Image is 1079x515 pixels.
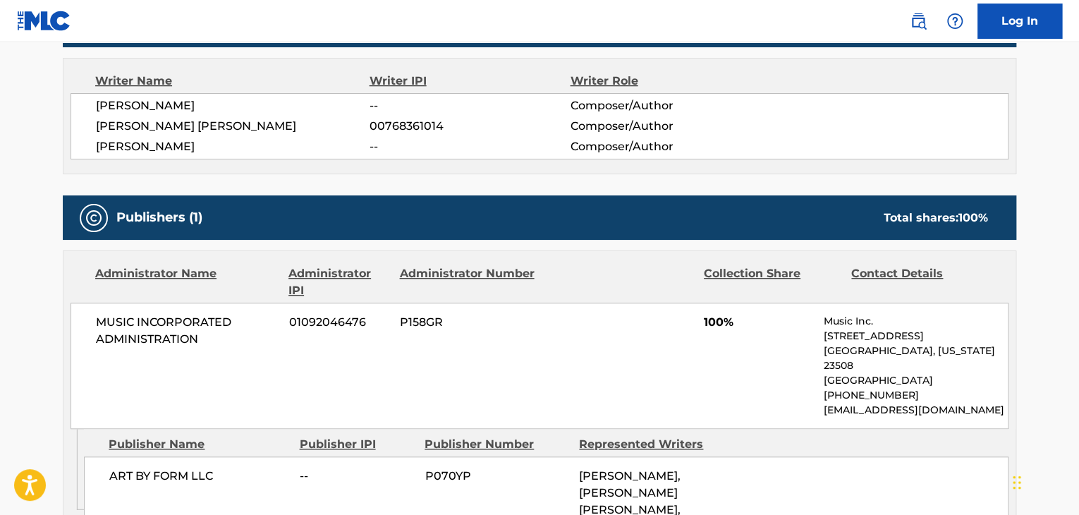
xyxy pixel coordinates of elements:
span: [PERSON_NAME] [96,97,370,114]
div: Writer Name [95,73,370,90]
h5: Publishers (1) [116,210,202,226]
span: -- [300,468,414,485]
img: MLC Logo [17,11,71,31]
span: P070YP [425,468,568,485]
p: [GEOGRAPHIC_DATA], [US_STATE] 23508 [824,344,1008,373]
span: [PERSON_NAME] [96,138,370,155]
span: Composer/Author [570,97,752,114]
div: Publisher Name [109,436,288,453]
div: Publisher IPI [299,436,414,453]
span: -- [370,138,570,155]
span: -- [370,97,570,114]
a: Log In [977,4,1062,39]
span: 100 % [958,211,988,224]
span: P158GR [400,314,537,331]
span: 100% [704,314,813,331]
div: Publisher Number [425,436,568,453]
img: Publishers [85,210,102,226]
div: Writer Role [570,73,752,90]
img: help [946,13,963,30]
span: 01092046476 [289,314,389,331]
p: [GEOGRAPHIC_DATA] [824,373,1008,388]
p: [PHONE_NUMBER] [824,388,1008,403]
span: [PERSON_NAME] [PERSON_NAME] [96,118,370,135]
div: Drag [1013,461,1021,504]
div: Collection Share [704,265,841,299]
p: [STREET_ADDRESS] [824,329,1008,344]
span: Composer/Author [570,118,752,135]
p: [EMAIL_ADDRESS][DOMAIN_NAME] [824,403,1008,418]
div: Help [941,7,969,35]
div: Represented Writers [579,436,723,453]
p: Music Inc. [824,314,1008,329]
iframe: Chat Widget [1008,447,1079,515]
span: ART BY FORM LLC [109,468,289,485]
a: Public Search [904,7,932,35]
div: Writer IPI [370,73,571,90]
div: Administrator Name [95,265,278,299]
span: Composer/Author [570,138,752,155]
div: Administrator IPI [288,265,389,299]
img: search [910,13,927,30]
div: Administrator Number [399,265,536,299]
div: Contact Details [851,265,988,299]
span: 00768361014 [370,118,570,135]
span: MUSIC INCORPORATED ADMINISTRATION [96,314,279,348]
div: Total shares: [884,210,988,226]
